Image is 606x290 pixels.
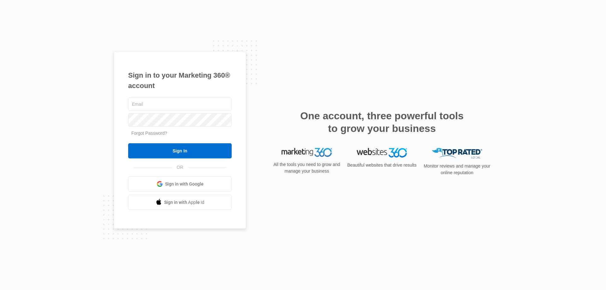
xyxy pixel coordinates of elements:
[164,199,205,206] span: Sign in with Apple Id
[165,181,204,187] span: Sign in with Google
[347,162,417,169] p: Beautiful websites that drive results
[172,164,188,171] span: OR
[131,131,167,136] a: Forgot Password?
[282,148,332,157] img: Marketing 360
[128,195,232,210] a: Sign in with Apple Id
[128,176,232,192] a: Sign in with Google
[422,163,492,176] p: Monitor reviews and manage your online reputation
[128,70,232,91] h1: Sign in to your Marketing 360® account
[357,148,407,157] img: Websites 360
[432,148,482,158] img: Top Rated Local
[128,143,232,158] input: Sign In
[128,98,232,111] input: Email
[271,161,342,175] p: All the tools you need to grow and manage your business
[298,109,466,135] h2: One account, three powerful tools to grow your business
